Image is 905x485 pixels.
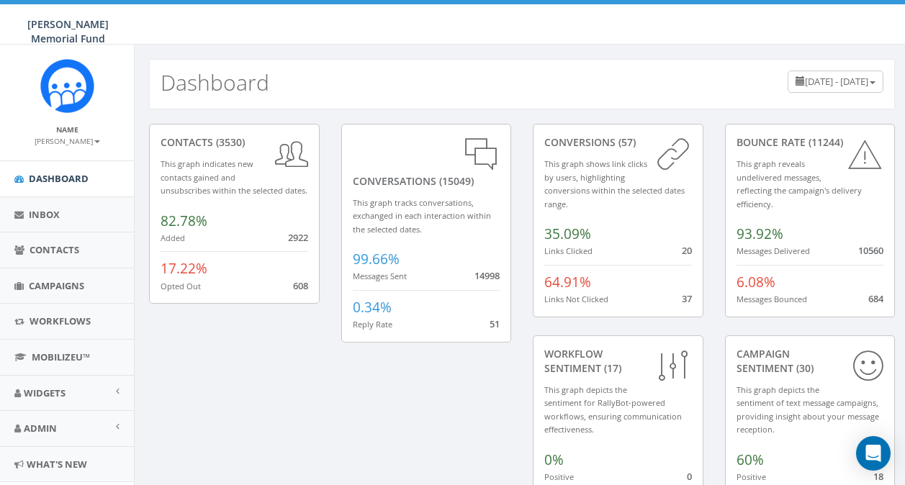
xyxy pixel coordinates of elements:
small: Positive [737,471,766,482]
span: 37 [682,292,692,305]
div: conversations [353,135,500,189]
span: 0% [544,450,564,469]
span: 0 [687,470,692,483]
span: Campaigns [29,279,84,292]
span: [DATE] - [DATE] [805,75,868,88]
span: 60% [737,450,764,469]
small: This graph tracks conversations, exchanged in each interaction within the selected dates. [353,197,491,235]
span: 14998 [474,269,500,282]
small: [PERSON_NAME] [35,136,100,146]
img: Rally_Corp_Icon.png [40,59,94,113]
span: 64.91% [544,273,591,291]
h2: Dashboard [161,71,269,94]
small: This graph reveals undelivered messages, reflecting the campaign's delivery efficiency. [737,158,862,209]
div: Workflow Sentiment [544,347,692,376]
span: 51 [490,317,500,330]
span: Contacts [30,243,79,256]
span: (57) [616,135,636,149]
span: What's New [27,458,87,471]
small: Links Not Clicked [544,294,608,304]
small: Messages Bounced [737,294,807,304]
span: (17) [601,361,621,375]
span: Widgets [24,386,66,399]
span: 20 [682,244,692,257]
span: 684 [868,292,883,305]
span: 35.09% [544,225,591,243]
div: Bounce Rate [737,135,884,150]
small: This graph indicates new contacts gained and unsubscribes within the selected dates. [161,158,307,196]
span: 17.22% [161,259,207,278]
small: Positive [544,471,574,482]
span: 2922 [288,231,308,244]
small: This graph depicts the sentiment of text message campaigns, providing insight about your message ... [737,384,879,435]
span: 0.34% [353,298,392,317]
small: Links Clicked [544,245,593,256]
span: Inbox [29,208,60,221]
span: (11244) [806,135,843,149]
span: MobilizeU™ [32,350,90,363]
span: 18 [873,470,883,483]
span: Dashboard [29,172,89,185]
div: conversions [544,135,692,150]
span: [PERSON_NAME] Memorial Fund [27,17,109,45]
span: 99.66% [353,250,400,268]
span: (15049) [436,174,474,188]
small: Messages Sent [353,271,407,281]
span: 608 [293,279,308,292]
span: Workflows [30,314,91,327]
small: Messages Delivered [737,245,810,256]
small: Name [56,124,78,135]
span: (30) [793,361,814,375]
div: contacts [161,135,308,150]
span: 93.92% [737,225,783,243]
span: 6.08% [737,273,775,291]
small: Added [161,232,185,243]
span: Admin [24,422,57,435]
div: Open Intercom Messenger [856,436,891,471]
small: Opted Out [161,281,201,291]
span: 10560 [858,244,883,257]
small: This graph depicts the sentiment for RallyBot-powered workflows, ensuring communication effective... [544,384,682,435]
div: Campaign Sentiment [737,347,884,376]
span: (3530) [213,135,245,149]
small: This graph shows link clicks by users, highlighting conversions within the selected dates range. [544,158,685,209]
span: 82.78% [161,212,207,230]
small: Reply Rate [353,319,392,330]
a: [PERSON_NAME] [35,134,100,147]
